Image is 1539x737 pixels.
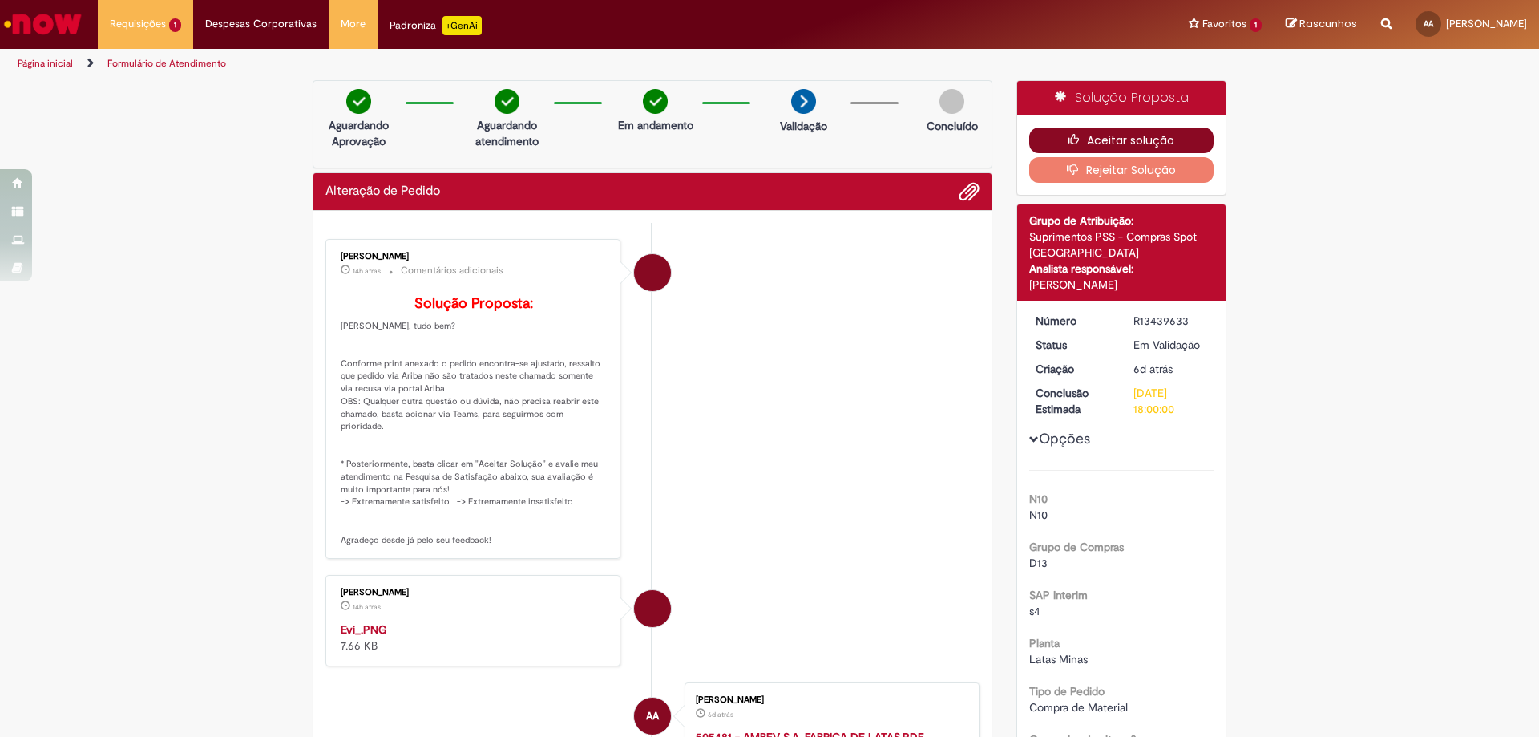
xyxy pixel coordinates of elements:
[341,622,608,654] div: 7.66 KB
[1029,604,1040,618] span: s4
[1133,361,1208,377] div: 22/08/2025 12:03:10
[959,181,980,202] button: Adicionar anexos
[708,710,733,719] span: 6d atrás
[1029,508,1048,522] span: N10
[468,117,546,149] p: Aguardando atendimento
[634,254,671,291] div: Fátima Aparecida Mendes Pedreira
[353,602,381,612] time: 27/08/2025 18:00:12
[341,16,366,32] span: More
[1017,81,1226,115] div: Solução Proposta
[341,622,386,637] a: Evi_.PNG
[646,697,659,735] span: AA
[696,695,963,705] div: [PERSON_NAME]
[1029,636,1060,650] b: Planta
[401,264,503,277] small: Comentários adicionais
[1024,385,1122,417] dt: Conclusão Estimada
[353,602,381,612] span: 14h atrás
[1024,361,1122,377] dt: Criação
[110,16,166,32] span: Requisições
[1133,313,1208,329] div: R13439633
[1250,18,1262,32] span: 1
[1029,128,1214,153] button: Aceitar solução
[634,698,671,735] div: Amanda Paulina Carvalho Alves
[1424,18,1433,29] span: AA
[1029,261,1214,277] div: Analista responsável:
[1029,213,1214,229] div: Grupo de Atribuição:
[1029,652,1088,666] span: Latas Minas
[1286,17,1357,32] a: Rascunhos
[12,49,1014,79] ul: Trilhas de página
[320,117,398,149] p: Aguardando Aprovação
[1029,700,1128,715] span: Compra de Material
[1029,492,1048,506] b: N10
[341,588,608,597] div: [PERSON_NAME]
[1299,16,1357,31] span: Rascunhos
[1029,157,1214,183] button: Rejeitar Solução
[634,590,671,627] div: Fátima Aparecida Mendes Pedreira
[643,89,668,114] img: check-circle-green.png
[169,18,181,32] span: 1
[1133,337,1208,353] div: Em Validação
[325,184,440,199] h2: Alteração de Pedido Histórico de tíquete
[1446,17,1527,30] span: [PERSON_NAME]
[1133,362,1173,376] span: 6d atrás
[18,57,73,70] a: Página inicial
[353,266,381,276] span: 14h atrás
[1133,362,1173,376] time: 22/08/2025 12:03:10
[1202,16,1246,32] span: Favoritos
[414,294,533,313] b: Solução Proposta:
[618,117,693,133] p: Em andamento
[442,16,482,35] p: +GenAi
[353,266,381,276] time: 27/08/2025 18:03:30
[495,89,519,114] img: check-circle-green.png
[1029,540,1124,554] b: Grupo de Compras
[2,8,84,40] img: ServiceNow
[939,89,964,114] img: img-circle-grey.png
[1029,229,1214,261] div: Suprimentos PSS - Compras Spot [GEOGRAPHIC_DATA]
[341,252,608,261] div: [PERSON_NAME]
[390,16,482,35] div: Padroniza
[1024,313,1122,329] dt: Número
[205,16,317,32] span: Despesas Corporativas
[346,89,371,114] img: check-circle-green.png
[780,118,827,134] p: Validação
[1029,588,1088,602] b: SAP Interim
[708,710,733,719] time: 22/08/2025 12:03:05
[1133,385,1208,417] div: [DATE] 18:00:00
[1029,684,1105,699] b: Tipo de Pedido
[1029,556,1048,570] span: D13
[927,118,978,134] p: Concluído
[107,57,226,70] a: Formulário de Atendimento
[341,296,608,546] p: [PERSON_NAME], tudo bem? Conforme print anexado o pedido encontra-se ajustado, ressalto que pedid...
[791,89,816,114] img: arrow-next.png
[1024,337,1122,353] dt: Status
[1029,277,1214,293] div: [PERSON_NAME]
